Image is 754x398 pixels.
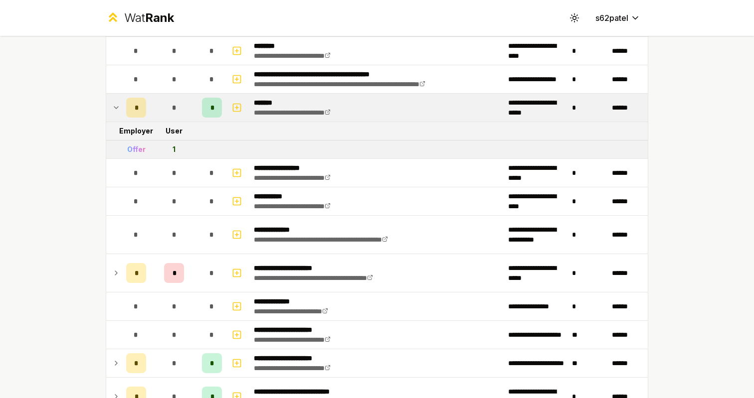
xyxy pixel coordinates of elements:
td: Employer [122,122,150,140]
button: s62patel [587,9,648,27]
div: Wat [124,10,174,26]
td: User [150,122,198,140]
div: Offer [127,144,146,154]
span: s62patel [595,12,628,24]
span: Rank [145,10,174,25]
a: WatRank [106,10,174,26]
div: 1 [173,144,176,154]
